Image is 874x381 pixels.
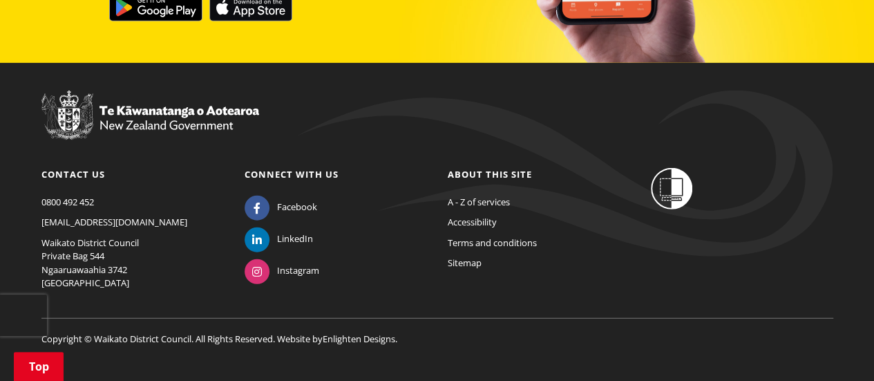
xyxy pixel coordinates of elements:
a: Top [14,352,64,381]
span: Facebook [277,201,317,214]
a: Sitemap [448,257,482,269]
a: Connect with us [245,168,339,180]
a: Accessibility [448,216,497,228]
a: A - Z of services [448,196,510,208]
p: Copyright © Waikato District Council. All Rights Reserved. Website by . [41,318,833,346]
img: Shielded [651,168,692,210]
iframe: Messenger Launcher [810,323,860,373]
span: Instagram [277,264,319,278]
a: [EMAIL_ADDRESS][DOMAIN_NAME] [41,216,187,228]
span: LinkedIn [277,232,313,246]
a: Enlighten Designs [323,333,395,345]
a: Instagram [245,264,319,277]
a: 0800 492 452 [41,196,94,208]
a: LinkedIn [245,232,313,245]
a: About this site [448,168,532,180]
img: New Zealand Government [41,91,259,140]
a: Terms and conditions [448,236,537,249]
a: New Zealand Government [41,122,259,135]
a: Facebook [245,201,317,213]
p: Waikato District Council Private Bag 544 Ngaaruawaahia 3742 [GEOGRAPHIC_DATA] [41,236,224,290]
a: Contact us [41,168,105,180]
